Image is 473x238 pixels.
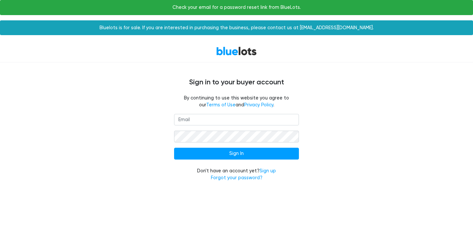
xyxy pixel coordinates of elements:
[259,168,276,174] a: Sign up
[216,46,257,56] a: BlueLots
[174,167,299,182] div: Don't have an account yet?
[211,175,262,181] a: Forgot your password?
[244,102,273,108] a: Privacy Policy
[206,102,236,108] a: Terms of Use
[174,148,299,160] input: Sign In
[174,95,299,109] fieldset: By continuing to use this website you agree to our and .
[174,114,299,126] input: Email
[39,78,434,87] h4: Sign in to your buyer account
